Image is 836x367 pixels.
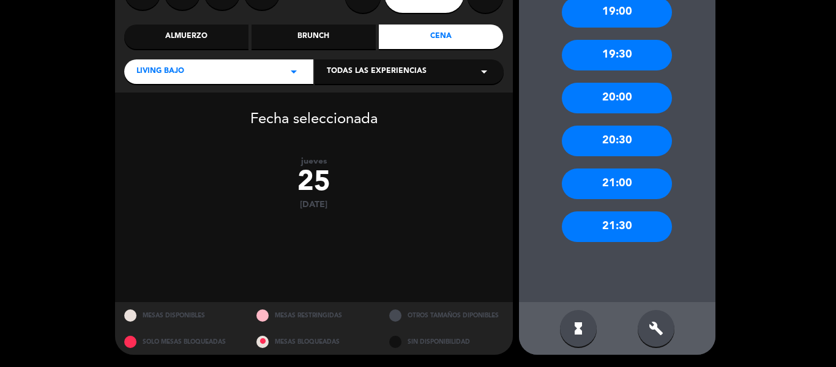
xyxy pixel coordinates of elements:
div: Almuerzo [124,25,248,49]
span: Todas las experiencias [327,66,427,78]
div: MESAS RESTRINGIDAS [247,302,380,328]
div: SIN DISPONIBILIDAD [380,328,513,355]
div: [DATE] [115,200,513,210]
div: 21:30 [562,211,672,242]
div: MESAS DISPONIBLES [115,302,248,328]
i: arrow_drop_down [477,64,491,79]
div: 25 [115,167,513,200]
div: SOLO MESAS BLOQUEADAS [115,328,248,355]
div: Brunch [252,25,376,49]
div: Fecha seleccionada [115,93,513,132]
span: Living Bajo [136,66,184,78]
div: Cena [379,25,503,49]
i: hourglass_full [571,321,586,336]
i: build [649,321,663,336]
div: jueves [115,156,513,167]
div: 19:30 [562,40,672,70]
div: 20:30 [562,126,672,156]
i: arrow_drop_down [286,64,301,79]
div: 20:00 [562,83,672,113]
div: OTROS TAMAÑOS DIPONIBLES [380,302,513,328]
div: MESAS BLOQUEADAS [247,328,380,355]
div: 21:00 [562,168,672,199]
